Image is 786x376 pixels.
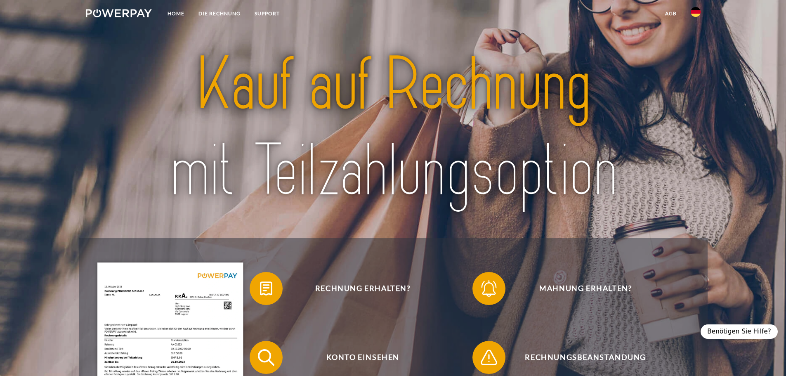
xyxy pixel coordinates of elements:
a: Home [161,6,191,21]
span: Rechnung erhalten? [262,272,464,305]
span: Rechnungsbeanstandung [484,341,687,374]
button: Konto einsehen [250,341,464,374]
img: qb_bell.svg [479,278,499,299]
img: logo-powerpay-white.svg [86,9,152,17]
img: qb_search.svg [256,347,276,368]
a: DIE RECHNUNG [191,6,248,21]
a: SUPPORT [248,6,287,21]
span: Konto einsehen [262,341,464,374]
img: qb_bill.svg [256,278,276,299]
span: Mahnung erhalten? [484,272,687,305]
button: Rechnung erhalten? [250,272,464,305]
div: Benötigen Sie Hilfe? [701,324,778,339]
button: Rechnungsbeanstandung [472,341,687,374]
a: agb [658,6,684,21]
img: de [691,7,701,17]
img: title-powerpay_de.svg [116,38,670,218]
img: qb_warning.svg [479,347,499,368]
button: Mahnung erhalten? [472,272,687,305]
